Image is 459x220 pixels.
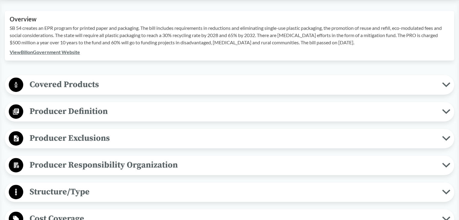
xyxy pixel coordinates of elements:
h2: Overview [10,16,449,23]
button: Producer Definition [7,104,452,119]
button: Producer Exclusions [7,131,452,146]
span: Covered Products [23,78,442,91]
span: Structure/Type [23,185,442,199]
span: Producer Definition [23,105,442,118]
a: ViewBillonGovernment Website [10,49,80,55]
button: Covered Products [7,77,452,93]
p: SB 54 creates an EPR program for printed paper and packaging. The bill includes requirements in r... [10,24,449,46]
span: Producer Exclusions [23,131,442,145]
button: Producer Responsibility Organization [7,158,452,173]
span: Producer Responsibility Organization [23,158,442,172]
button: Structure/Type [7,184,452,200]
